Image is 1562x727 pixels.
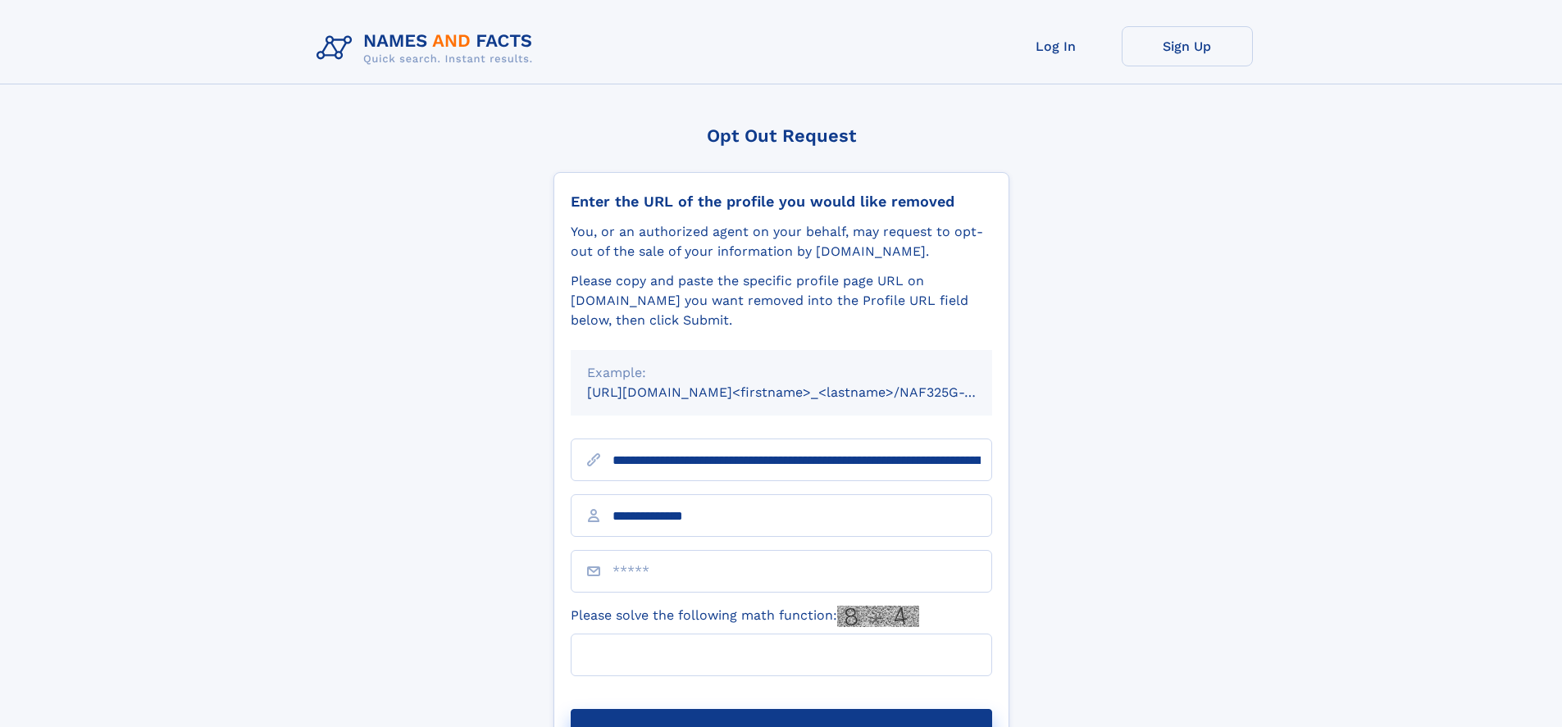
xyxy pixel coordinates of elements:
img: Logo Names and Facts [310,26,546,70]
a: Log In [990,26,1122,66]
div: Please copy and paste the specific profile page URL on [DOMAIN_NAME] you want removed into the Pr... [571,271,992,330]
div: Example: [587,363,976,383]
a: Sign Up [1122,26,1253,66]
div: You, or an authorized agent on your behalf, may request to opt-out of the sale of your informatio... [571,222,992,261]
label: Please solve the following math function: [571,606,919,627]
div: Enter the URL of the profile you would like removed [571,193,992,211]
small: [URL][DOMAIN_NAME]<firstname>_<lastname>/NAF325G-xxxxxxxx [587,384,1023,400]
div: Opt Out Request [553,125,1009,146]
